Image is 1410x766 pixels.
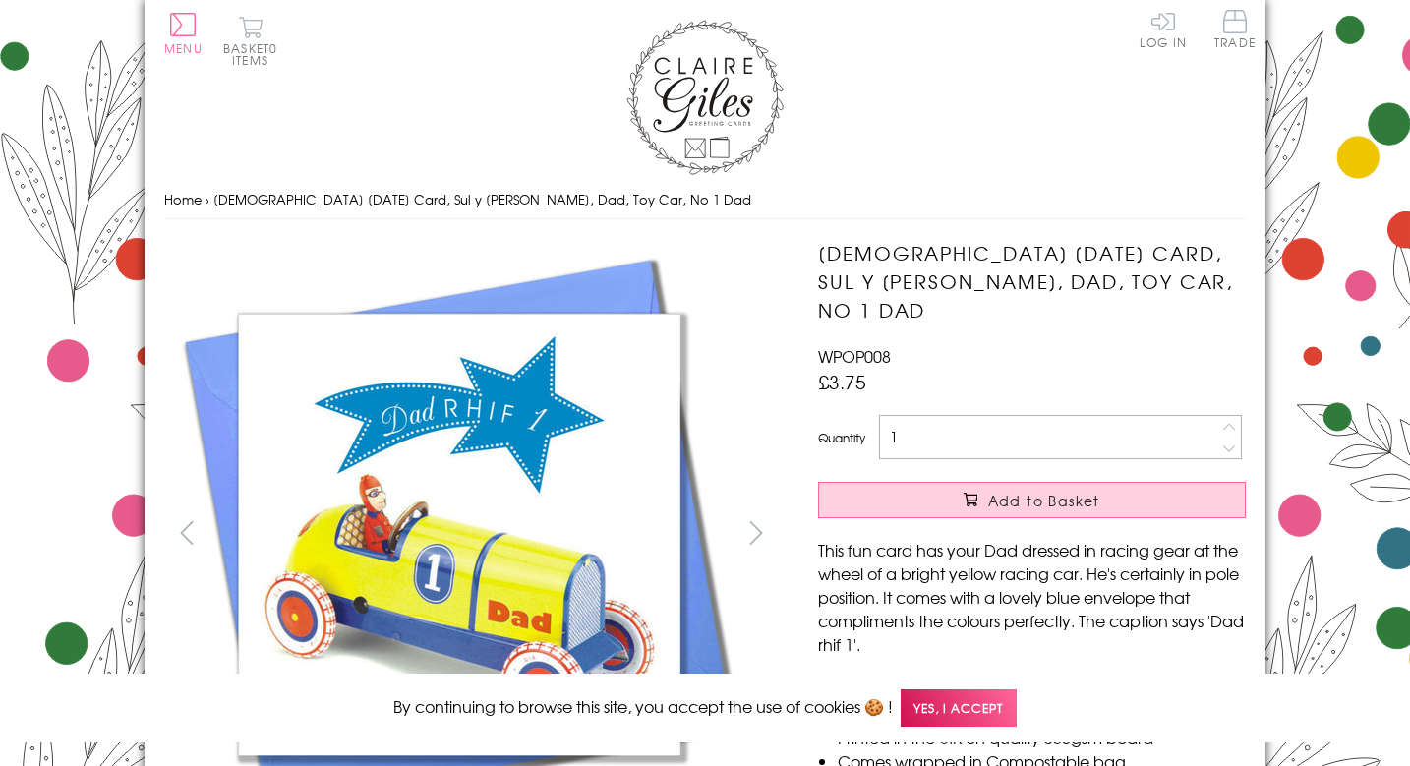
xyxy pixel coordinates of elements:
button: prev [164,510,208,555]
a: Log In [1140,10,1187,48]
button: Basket0 items [223,16,277,66]
span: £3.75 [818,368,866,395]
label: Quantity [818,429,865,446]
span: Add to Basket [988,491,1100,510]
span: Trade [1214,10,1256,48]
span: › [206,190,209,208]
button: next [734,510,779,555]
span: 0 items [232,39,277,69]
button: Add to Basket [818,482,1246,518]
img: Claire Giles Greetings Cards [626,20,784,175]
p: This fun card has your Dad dressed in racing gear at the wheel of a bright yellow racing car. He'... [818,538,1246,656]
span: Menu [164,39,203,57]
a: Home [164,190,202,208]
h1: [DEMOGRAPHIC_DATA] [DATE] Card, Sul y [PERSON_NAME], Dad, Toy Car, No 1 Dad [818,239,1246,324]
span: WPOP008 [818,344,891,368]
span: [DEMOGRAPHIC_DATA] [DATE] Card, Sul y [PERSON_NAME], Dad, Toy Car, No 1 Dad [213,190,751,208]
button: Menu [164,13,203,54]
span: Yes, I accept [901,689,1017,728]
nav: breadcrumbs [164,180,1246,220]
a: Trade [1214,10,1256,52]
